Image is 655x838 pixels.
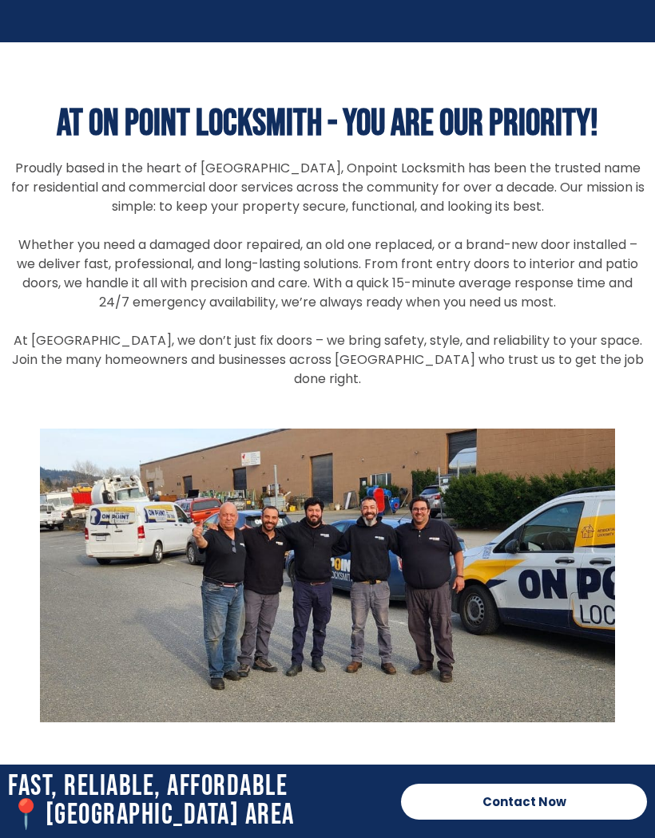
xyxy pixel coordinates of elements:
p: Whether you need a damaged door repaired, an old one replaced, or a brand-new door installed – we... [8,235,647,312]
span: Contact Now [482,796,566,808]
h2: AT ON POINT LOCKSMITH - YOU ARE OUR PRIORITY! [8,106,647,143]
h2: Fast, Reliable, Affordable 📍[GEOGRAPHIC_DATA] Area [8,773,385,830]
p: At [GEOGRAPHIC_DATA], we don’t just fix doors – we bring safety, style, and reliability to your s... [8,331,647,389]
a: Contact Now [401,784,647,820]
img: Residential Door Repair 39 [40,429,615,722]
p: Proudly based in the heart of [GEOGRAPHIC_DATA], Onpoint Locksmith has been the trusted name for ... [8,159,647,216]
